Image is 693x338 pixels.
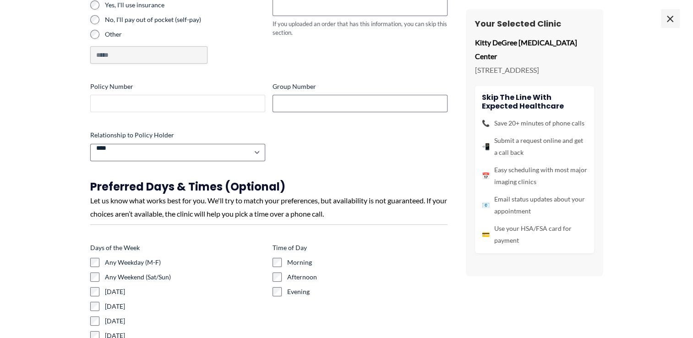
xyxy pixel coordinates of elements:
h3: Preferred Days & Times (Optional) [90,180,447,194]
li: Submit a request online and get a call back [482,135,587,158]
div: If you uploaded an order that has this information, you can skip this section. [273,20,447,37]
label: Evening [287,287,447,296]
h3: Your Selected Clinic [475,18,594,29]
label: Any Weekend (Sat/Sun) [105,273,265,282]
label: Other [105,30,265,39]
span: 📧 [482,199,490,211]
label: [DATE] [105,302,265,311]
li: Easy scheduling with most major imaging clinics [482,164,587,188]
label: Any Weekday (M-F) [105,258,265,267]
label: Policy Number [90,82,265,91]
label: Morning [287,258,447,267]
li: Use your HSA/FSA card for payment [482,223,587,246]
label: Group Number [273,82,447,91]
input: Other Choice, please specify [90,46,207,64]
label: Afternoon [287,273,447,282]
li: Email status updates about your appointment [482,193,587,217]
label: No, I'll pay out of pocket (self-pay) [105,15,265,24]
label: Relationship to Policy Holder [90,131,265,140]
legend: Time of Day [273,243,307,252]
span: × [661,9,679,27]
label: [DATE] [105,287,265,296]
legend: Days of the Week [90,243,140,252]
span: 📞 [482,117,490,129]
p: [STREET_ADDRESS] [475,63,594,77]
h4: Skip the line with Expected Healthcare [482,93,587,110]
label: Yes, I'll use insurance [105,0,265,10]
p: Kitty DeGree [MEDICAL_DATA] Center [475,36,594,63]
label: [DATE] [105,316,265,326]
span: 💳 [482,229,490,240]
div: Let us know what works best for you. We'll try to match your preferences, but availability is not... [90,194,447,221]
span: 📲 [482,141,490,153]
span: 📅 [482,170,490,182]
li: Save 20+ minutes of phone calls [482,117,587,129]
